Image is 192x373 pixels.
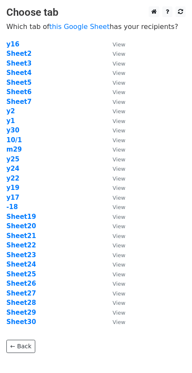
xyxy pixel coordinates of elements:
[113,70,125,76] small: View
[104,136,125,144] a: View
[113,127,125,134] small: View
[104,309,125,316] a: View
[49,23,110,31] a: this Google Sheet
[6,175,20,182] a: y22
[104,60,125,67] a: View
[6,107,15,115] a: y2
[104,79,125,86] a: View
[6,40,20,48] a: y16
[6,241,36,249] a: Sheet22
[113,137,125,143] small: View
[104,222,125,230] a: View
[104,232,125,240] a: View
[6,69,31,77] strong: Sheet4
[104,251,125,259] a: View
[113,51,125,57] small: View
[6,79,31,86] a: Sheet5
[113,281,125,287] small: View
[6,117,15,125] a: y1
[113,146,125,153] small: View
[6,6,186,19] h3: Choose tab
[113,319,125,325] small: View
[6,213,36,221] a: Sheet19
[104,261,125,268] a: View
[6,340,35,353] a: ← Back
[6,222,36,230] a: Sheet20
[113,60,125,67] small: View
[6,270,36,278] a: Sheet25
[104,299,125,307] a: View
[104,165,125,172] a: View
[6,261,36,268] a: Sheet24
[6,22,186,31] p: Which tab of has your recipients?
[6,146,22,153] a: m29
[6,136,22,144] a: 10/1
[6,251,36,259] a: Sheet23
[6,155,20,163] a: y25
[6,280,36,287] a: Sheet26
[104,213,125,221] a: View
[113,166,125,172] small: View
[104,117,125,125] a: View
[113,118,125,124] small: View
[6,184,20,192] a: y19
[6,194,20,201] strong: y17
[104,107,125,115] a: View
[104,88,125,96] a: View
[6,50,31,57] a: Sheet2
[104,241,125,249] a: View
[113,108,125,115] small: View
[104,40,125,48] a: View
[6,299,36,307] a: Sheet28
[6,60,31,67] a: Sheet3
[104,175,125,182] a: View
[6,290,36,297] a: Sheet27
[113,223,125,230] small: View
[104,203,125,211] a: View
[113,271,125,278] small: View
[6,98,31,106] a: Sheet7
[113,290,125,297] small: View
[113,214,125,220] small: View
[113,41,125,48] small: View
[113,242,125,249] small: View
[113,185,125,191] small: View
[104,290,125,297] a: View
[113,175,125,182] small: View
[113,204,125,210] small: View
[104,69,125,77] a: View
[104,50,125,57] a: View
[113,261,125,268] small: View
[104,146,125,153] a: View
[113,252,125,258] small: View
[6,309,36,316] a: Sheet29
[104,155,125,163] a: View
[104,98,125,106] a: View
[113,89,125,95] small: View
[104,280,125,287] a: View
[113,195,125,201] small: View
[6,126,20,134] a: y30
[113,233,125,239] small: View
[104,126,125,134] a: View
